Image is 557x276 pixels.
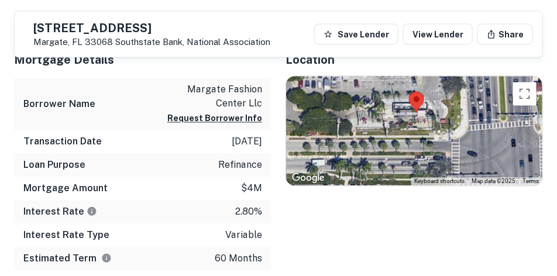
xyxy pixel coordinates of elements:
[414,178,465,186] button: Keyboard shortcuts
[23,205,97,219] h6: Interest Rate
[23,135,102,149] h6: Transaction Date
[403,23,473,44] a: View Lender
[289,171,328,186] img: Google
[241,182,262,196] p: $4m
[477,23,533,44] button: Share
[472,178,515,185] span: Map data ©2025
[23,182,108,196] h6: Mortgage Amount
[286,51,543,69] h5: Location
[33,22,270,33] h5: [STREET_ADDRESS]
[23,98,95,112] h6: Borrower Name
[218,158,262,172] p: refinance
[157,83,262,111] p: margate fashion center llc
[115,37,270,47] a: Southstate Bank, National Association
[513,82,537,106] button: Toggle fullscreen view
[23,229,109,243] h6: Interest Rate Type
[14,51,271,69] h5: Mortgage Details
[33,37,270,47] p: Margate, FL 33068
[23,158,85,172] h6: Loan Purpose
[522,178,539,185] a: Terms (opens in new tab)
[23,252,112,266] h6: Estimated Term
[232,135,262,149] p: [DATE]
[225,229,262,243] p: variable
[101,253,112,264] svg: Term is based on a standard schedule for this type of loan.
[314,23,398,44] button: Save Lender
[87,206,97,217] svg: The interest rates displayed on the website are for informational purposes only and may be report...
[289,171,328,186] a: Open this area in Google Maps (opens a new window)
[235,205,262,219] p: 2.80%
[215,252,262,266] p: 60 months
[498,182,557,239] iframe: Chat Widget
[167,112,262,126] button: Request Borrower Info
